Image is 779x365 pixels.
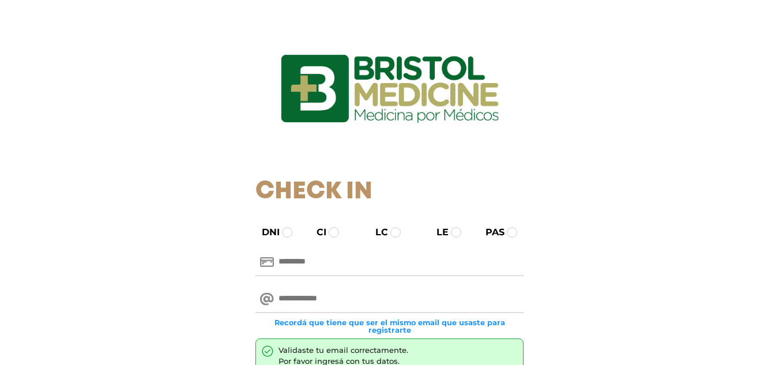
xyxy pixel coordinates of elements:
label: LE [426,225,449,239]
img: logo_ingresarbristol.jpg [234,14,545,164]
label: LC [365,225,388,239]
h1: Check In [255,178,524,206]
label: CI [306,225,326,239]
label: DNI [251,225,280,239]
label: PAS [475,225,505,239]
small: Recordá que tiene que ser el mismo email que usaste para registrarte [255,319,524,334]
